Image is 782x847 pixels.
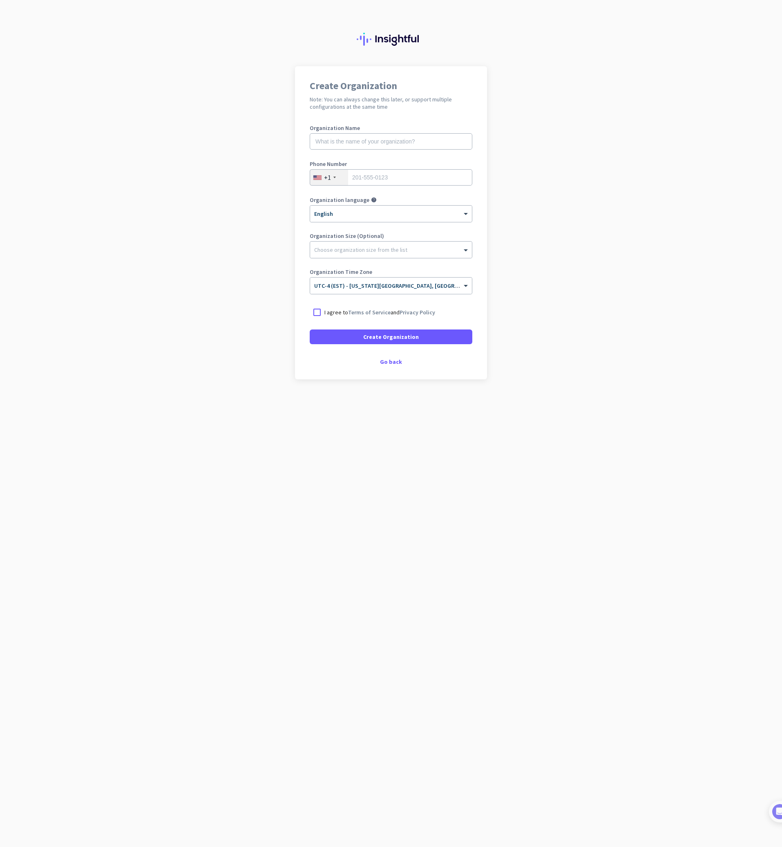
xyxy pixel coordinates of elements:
label: Organization Name [310,125,472,131]
label: Organization Size (Optional) [310,233,472,239]
a: Terms of Service [348,309,391,316]
h2: Note: You can always change this later, or support multiple configurations at the same time [310,96,472,110]
div: +1 [324,173,331,181]
i: help [371,197,377,203]
label: Organization Time Zone [310,269,472,275]
input: 201-555-0123 [310,169,472,186]
div: Go back [310,359,472,365]
h1: Create Organization [310,81,472,91]
button: Create Organization [310,329,472,344]
a: Privacy Policy [400,309,435,316]
p: I agree to and [324,308,435,316]
label: Organization language [310,197,369,203]
label: Phone Number [310,161,472,167]
span: Create Organization [363,333,419,341]
input: What is the name of your organization? [310,133,472,150]
img: Insightful [357,33,425,46]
